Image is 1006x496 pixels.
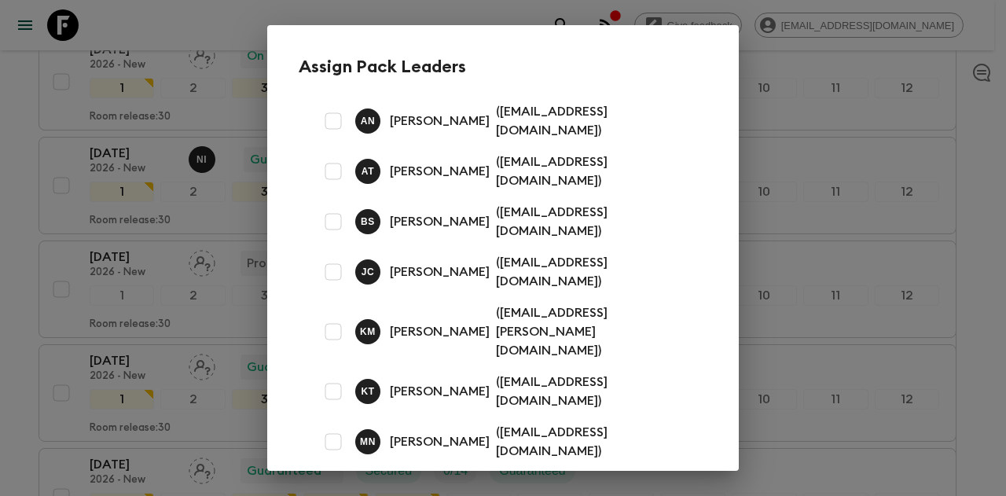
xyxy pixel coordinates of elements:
[390,212,490,231] p: [PERSON_NAME]
[390,112,490,130] p: [PERSON_NAME]
[496,152,688,190] p: ( [EMAIL_ADDRESS][DOMAIN_NAME] )
[390,162,490,181] p: [PERSON_NAME]
[299,57,707,77] h2: Assign Pack Leaders
[496,423,688,461] p: ( [EMAIL_ADDRESS][DOMAIN_NAME] )
[362,266,375,278] p: J C
[361,115,376,127] p: A N
[390,322,490,341] p: [PERSON_NAME]
[362,165,374,178] p: A T
[390,263,490,281] p: [PERSON_NAME]
[361,385,374,398] p: K T
[496,203,688,241] p: ( [EMAIL_ADDRESS][DOMAIN_NAME] )
[390,432,490,451] p: [PERSON_NAME]
[361,215,375,228] p: B S
[360,435,376,448] p: M N
[496,303,688,360] p: ( [EMAIL_ADDRESS][PERSON_NAME][DOMAIN_NAME] )
[496,373,688,410] p: ( [EMAIL_ADDRESS][DOMAIN_NAME] )
[496,102,688,140] p: ( [EMAIL_ADDRESS][DOMAIN_NAME] )
[496,253,688,291] p: ( [EMAIL_ADDRESS][DOMAIN_NAME] )
[390,382,490,401] p: [PERSON_NAME]
[360,325,376,338] p: K M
